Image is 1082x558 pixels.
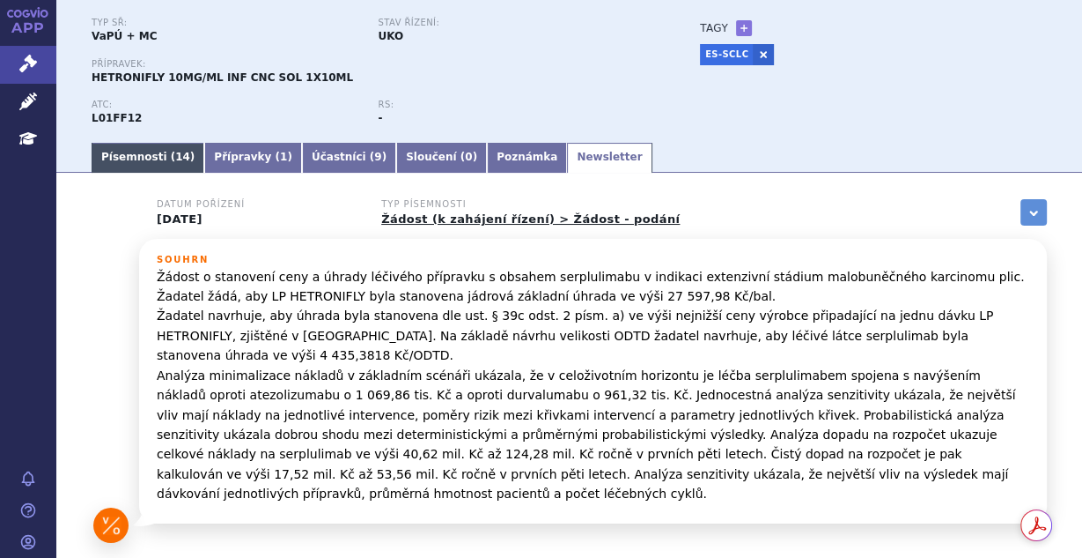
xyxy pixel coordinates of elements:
[92,18,361,28] p: Typ SŘ:
[700,44,753,65] a: ES-SCLC
[157,199,359,210] h3: Datum pořízení
[487,143,567,173] a: Poznámka
[379,30,404,42] strong: UKO
[700,18,728,39] h3: Tagy
[381,199,680,210] h3: Typ písemnosti
[379,18,648,28] p: Stav řízení:
[92,71,353,84] span: HETRONIFLY 10MG/ML INF CNC SOL 1X10ML
[396,143,487,173] a: Sloučení (0)
[381,212,680,226] a: Žádost (k zahájení řízení) > Žádost - podání
[465,151,472,163] span: 0
[1020,199,1047,226] a: zobrazit vše
[157,212,359,227] p: [DATE]
[379,100,648,110] p: RS:
[280,151,287,163] span: 1
[204,143,302,173] a: Přípravky (1)
[92,30,157,42] strong: VaPÚ + MC
[379,112,383,124] strong: -
[92,143,204,173] a: Písemnosti (14)
[374,151,381,163] span: 9
[175,151,190,163] span: 14
[567,143,651,173] a: Newsletter
[157,255,1029,265] h3: Souhrn
[736,20,752,36] a: +
[157,267,1029,504] p: Žádost o stanovení ceny a úhrady léčivého přípravku s obsahem serplulimabu v indikaci extenzivní ...
[92,59,665,70] p: Přípravek:
[92,100,361,110] p: ATC:
[302,143,396,173] a: Účastníci (9)
[92,112,142,124] strong: SERPLULIMAB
